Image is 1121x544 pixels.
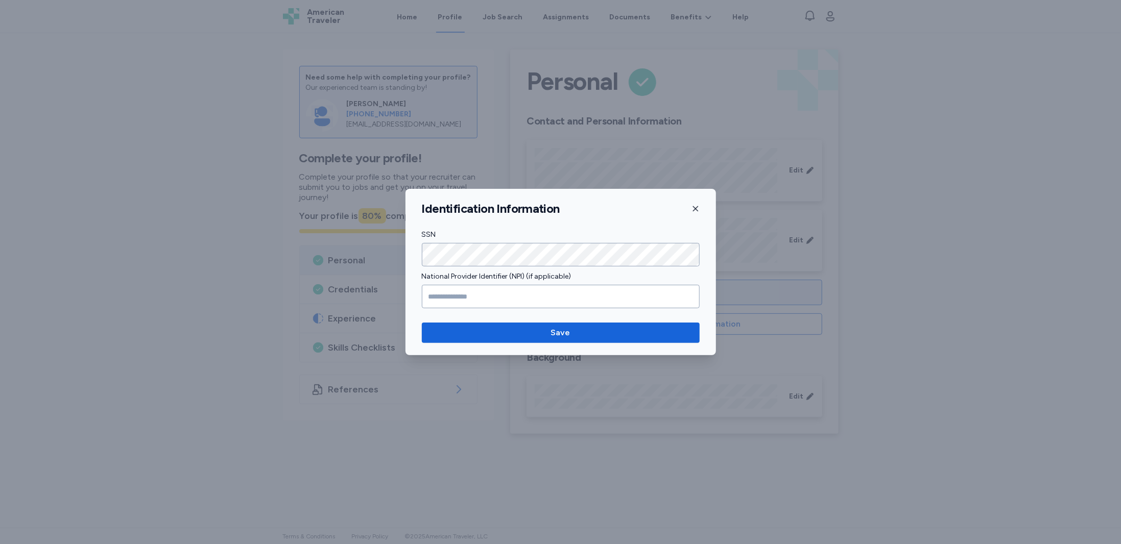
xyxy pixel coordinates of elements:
label: National Provider Identifier (NPI) (if applicable) [422,270,700,283]
h1: Identification Information [422,201,560,216]
input: SSN [422,243,700,266]
label: SSN [422,229,700,241]
input: National Provider Identifier (NPI) (if applicable) [422,285,700,308]
span: Save [551,327,570,339]
button: Save [422,323,700,343]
